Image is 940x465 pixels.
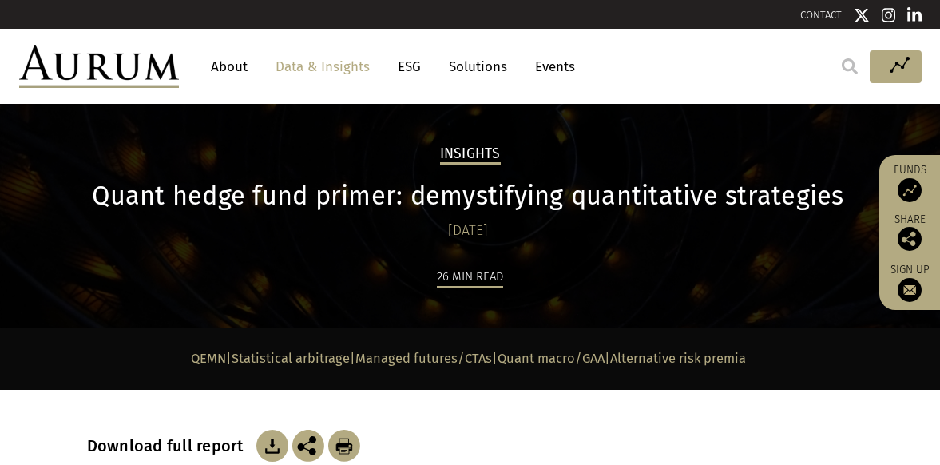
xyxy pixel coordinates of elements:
div: 26 min read [437,267,503,288]
h3: Download full report [87,436,252,455]
h2: Insights [440,145,501,165]
a: Sign up [887,263,932,302]
a: Solutions [441,52,515,81]
img: Access Funds [898,178,922,202]
img: Share this post [898,227,922,251]
a: Funds [887,163,932,202]
img: Aurum [19,45,179,88]
a: CONTACT [800,9,842,21]
a: Events [527,52,575,81]
a: About [203,52,256,81]
a: Alternative risk premia [610,351,746,366]
a: Statistical arbitrage [232,351,350,366]
img: Twitter icon [854,7,870,23]
div: Share [887,214,932,251]
a: Managed futures/CTAs [355,351,492,366]
img: Linkedin icon [907,7,922,23]
a: Data & Insights [268,52,378,81]
img: Download Article [256,430,288,462]
img: Download Article [328,430,360,462]
a: Quant macro/GAA [498,351,605,366]
img: Share this post [292,430,324,462]
a: ESG [390,52,429,81]
h1: Quant hedge fund primer: demystifying quantitative strategies [87,181,850,212]
img: Instagram icon [882,7,896,23]
a: QEMN [191,351,226,366]
img: search.svg [842,58,858,74]
strong: | | | | [191,351,746,366]
div: [DATE] [87,220,850,242]
img: Sign up to our newsletter [898,278,922,302]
